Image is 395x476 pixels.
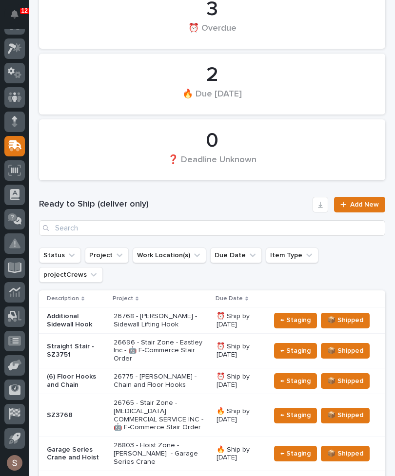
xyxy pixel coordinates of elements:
tr: SZ376826765 - Stair Zone - [MEDICAL_DATA] COMMERCIAL SERVICE INC - 🤖 E-Commerce Stair Order🔥 Ship... [39,394,385,437]
div: ❓ Deadline Unknown [56,154,369,174]
p: Additional Sidewall Hook [47,312,106,329]
button: 📦 Shipped [321,446,370,461]
button: 📦 Shipped [321,313,370,328]
p: (6) Floor Hooks and Chain [47,373,106,389]
a: Add New [334,197,385,212]
button: ← Staging [274,408,317,423]
button: Status [39,248,81,263]
p: ⏰ Ship by [DATE] [217,312,262,329]
p: 26775 - [PERSON_NAME] - Chain and Floor Hooks [114,373,209,389]
button: users-avatar [4,453,25,473]
p: Project [113,293,133,304]
p: Due Date [216,293,243,304]
input: Search [39,220,385,236]
button: Notifications [4,4,25,24]
span: 📦 Shipped [327,314,363,326]
div: Notifications12 [12,10,25,25]
tr: Additional Sidewall Hook26768 - [PERSON_NAME] - Sidewall Lifting Hook⏰ Ship by [DATE]← Staging📦 S... [39,307,385,334]
p: 26765 - Stair Zone - [MEDICAL_DATA] COMMERCIAL SERVICE INC - 🤖 E-Commerce Stair Order [114,399,209,432]
p: 26696 - Stair Zone - Eastley Inc - 🤖 E-Commerce Stair Order [114,339,209,363]
p: ⏰ Ship by [DATE] [217,343,262,359]
div: ⏰ Overdue [56,22,369,43]
button: Item Type [266,248,318,263]
tr: Garage Series Crane and Hoist26803 - Hoist Zone - [PERSON_NAME] - Garage Series Crane🔥 Ship by [D... [39,437,385,471]
p: SZ3768 [47,411,106,419]
p: 12 [21,7,28,14]
div: 🔥 Due [DATE] [56,88,369,109]
button: ← Staging [274,313,317,328]
p: 26768 - [PERSON_NAME] - Sidewall Lifting Hook [114,312,209,329]
span: 📦 Shipped [327,409,363,421]
p: Description [47,293,79,304]
p: Straight Stair - SZ3751 [47,343,106,359]
div: 0 [56,129,369,153]
p: 26803 - Hoist Zone - [PERSON_NAME] - Garage Series Crane [114,441,209,466]
span: 📦 Shipped [327,345,363,357]
tr: Straight Stair - SZ375126696 - Stair Zone - Eastley Inc - 🤖 E-Commerce Stair Order⏰ Ship by [DATE... [39,333,385,368]
h1: Ready to Ship (deliver only) [39,199,309,210]
div: 2 [56,63,369,87]
span: 📦 Shipped [327,375,363,387]
p: Garage Series Crane and Hoist [47,446,106,462]
button: ← Staging [274,446,317,461]
p: ⏰ Ship by [DATE] [217,373,262,389]
span: ← Staging [280,409,311,421]
button: projectCrews [39,267,103,283]
span: Add New [350,201,379,208]
button: Due Date [210,248,262,263]
p: 🔥 Ship by [DATE] [217,407,262,424]
button: 📦 Shipped [321,373,370,389]
button: ← Staging [274,343,317,359]
button: 📦 Shipped [321,343,370,359]
button: Work Location(s) [133,248,206,263]
span: ← Staging [280,375,311,387]
span: ← Staging [280,448,311,459]
span: ← Staging [280,314,311,326]
button: Project [85,248,129,263]
button: ← Staging [274,373,317,389]
button: 📦 Shipped [321,408,370,423]
p: 🔥 Ship by [DATE] [217,446,262,462]
span: 📦 Shipped [327,448,363,459]
tr: (6) Floor Hooks and Chain26775 - [PERSON_NAME] - Chain and Floor Hooks⏰ Ship by [DATE]← Staging📦 ... [39,368,385,394]
span: ← Staging [280,345,311,357]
